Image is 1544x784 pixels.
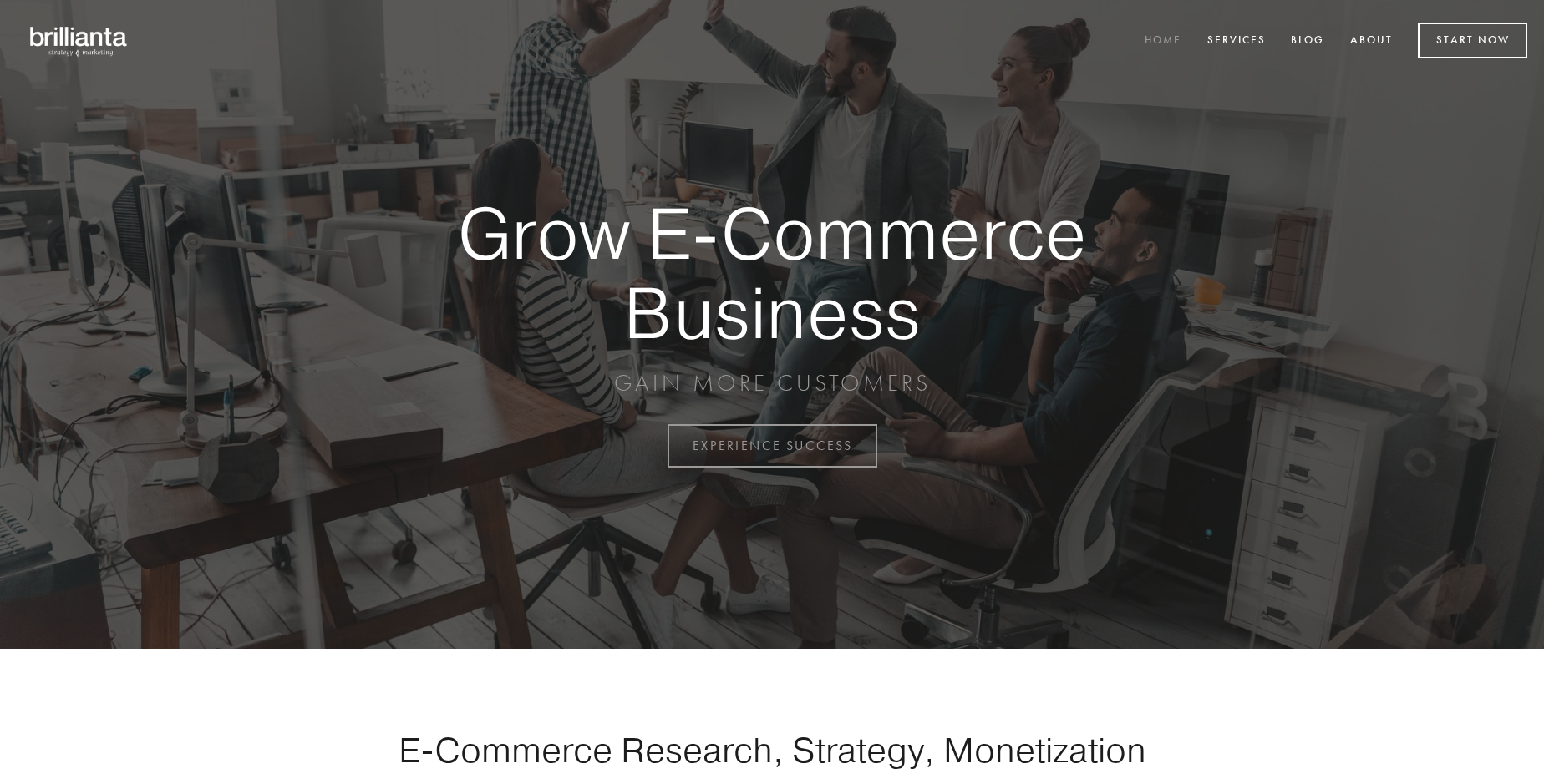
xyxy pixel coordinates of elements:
a: Start Now [1418,23,1527,58]
a: Blog [1280,28,1335,55]
strong: Grow E-Commerce Business [399,194,1145,352]
a: Services [1196,28,1277,55]
p: GAIN MORE CUSTOMERS [399,368,1145,398]
a: About [1339,28,1404,55]
a: Home [1134,28,1192,55]
a: EXPERIENCE SUCCESS [668,424,877,468]
h1: E-Commerce Research, Strategy, Monetization [346,729,1198,771]
img: brillianta - research, strategy, marketing [17,17,142,65]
